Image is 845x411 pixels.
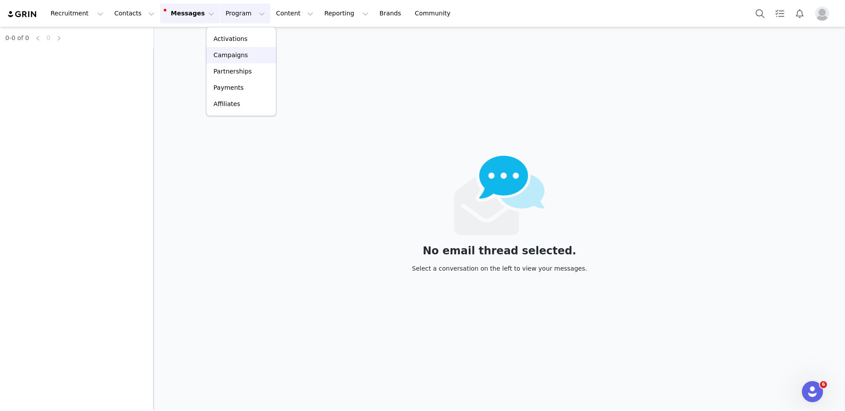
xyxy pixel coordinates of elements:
[412,264,587,273] div: Select a conversation on the left to view your messages.
[820,381,827,388] span: 6
[160,4,220,23] button: Messages
[45,4,109,23] button: Recruitment
[54,33,64,43] li: Next Page
[750,4,770,23] button: Search
[56,36,62,41] i: icon: right
[410,4,460,23] a: Community
[770,4,790,23] a: Tasks
[44,33,53,43] a: 0
[220,4,270,23] button: Program
[213,99,240,109] p: Affiliates
[43,33,54,43] li: 0
[213,34,247,44] p: Activations
[33,33,43,43] li: Previous Page
[109,4,160,23] button: Contacts
[213,67,252,76] p: Partnerships
[790,4,809,23] button: Notifications
[815,7,829,21] img: placeholder-profile.jpg
[35,36,40,41] i: icon: left
[319,4,374,23] button: Reporting
[7,10,38,18] img: grin logo
[213,51,248,60] p: Campaigns
[802,381,823,402] iframe: Intercom live chat
[810,7,838,21] button: Profile
[271,4,319,23] button: Content
[213,83,244,92] p: Payments
[5,33,29,43] li: 0-0 of 0
[454,156,545,235] img: emails-empty2x.png
[412,246,587,256] div: No email thread selected.
[374,4,409,23] a: Brands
